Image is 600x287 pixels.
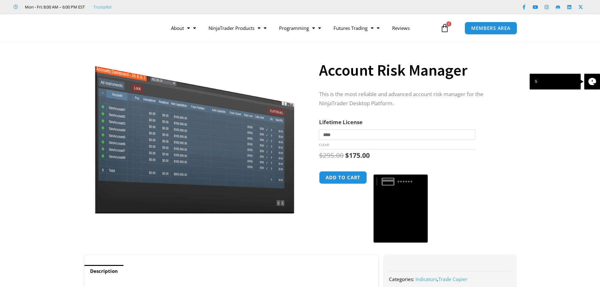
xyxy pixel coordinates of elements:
[94,3,112,11] a: Trustpilot
[327,21,386,35] a: Futures Trading
[386,21,416,35] a: Reviews
[319,171,367,184] button: Add to cart
[202,21,273,35] a: NinjaTrader Products
[273,21,327,35] a: Programming
[319,118,363,126] label: Lifetime License
[446,21,451,26] span: 0
[319,151,344,160] bdi: 295.00
[165,21,439,35] nav: Menu
[319,59,503,81] h1: Account Risk Manager
[74,17,142,39] img: LogoAI | Affordable Indicators – NinjaTrader
[431,19,459,37] a: 0
[345,151,349,160] span: $
[23,3,85,11] span: Mon - Fri: 8:00 AM – 6:00 PM EST
[389,276,414,282] span: Categories:
[319,151,323,160] span: $
[165,21,202,35] a: About
[471,26,511,31] span: MEMBERS AREA
[374,175,428,243] button: Buy with GPay
[415,276,467,282] span: ,
[438,276,467,282] a: Trade Copier
[415,276,437,282] a: Indicators
[319,90,503,108] p: This is the most reliable and advanced account risk manager for the NinjaTrader Desktop Platform.
[465,22,517,35] a: MEMBERS AREA
[372,170,429,171] iframe: Secure payment input frame
[319,143,329,147] a: Clear options
[397,178,413,185] text: ••••••
[93,53,296,214] img: Screenshot 2024-08-26 15462845454
[84,265,123,277] a: Description
[345,151,370,160] bdi: 175.00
